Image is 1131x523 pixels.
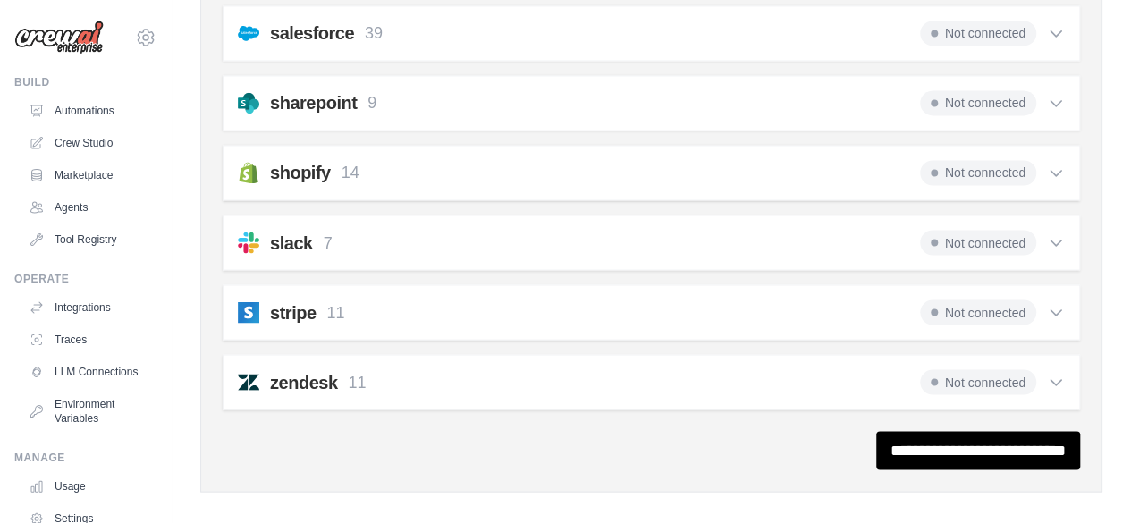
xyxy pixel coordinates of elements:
[920,369,1036,394] span: Not connected
[238,22,259,44] img: salesforce.svg
[238,92,259,114] img: sharepoint.svg
[270,230,313,255] h2: slack
[21,161,156,190] a: Marketplace
[14,451,156,465] div: Manage
[14,75,156,89] div: Build
[270,160,331,185] h2: shopify
[238,371,259,392] img: zendesk.svg
[920,230,1036,255] span: Not connected
[21,390,156,433] a: Environment Variables
[21,193,156,222] a: Agents
[21,472,156,501] a: Usage
[348,370,366,394] p: 11
[270,369,337,394] h2: zendesk
[21,225,156,254] a: Tool Registry
[14,21,104,55] img: Logo
[367,91,376,115] p: 9
[238,162,259,183] img: shopify.svg
[342,161,359,185] p: 14
[920,299,1036,325] span: Not connected
[21,325,156,354] a: Traces
[920,90,1036,115] span: Not connected
[21,97,156,125] a: Automations
[21,129,156,157] a: Crew Studio
[270,299,316,325] h2: stripe
[238,301,259,323] img: stripe.svg
[324,231,333,255] p: 7
[238,232,259,253] img: slack.svg
[21,293,156,322] a: Integrations
[270,21,354,46] h2: salesforce
[365,21,383,46] p: 39
[14,272,156,286] div: Operate
[326,300,344,325] p: 11
[920,160,1036,185] span: Not connected
[270,90,357,115] h2: sharepoint
[920,21,1036,46] span: Not connected
[21,358,156,386] a: LLM Connections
